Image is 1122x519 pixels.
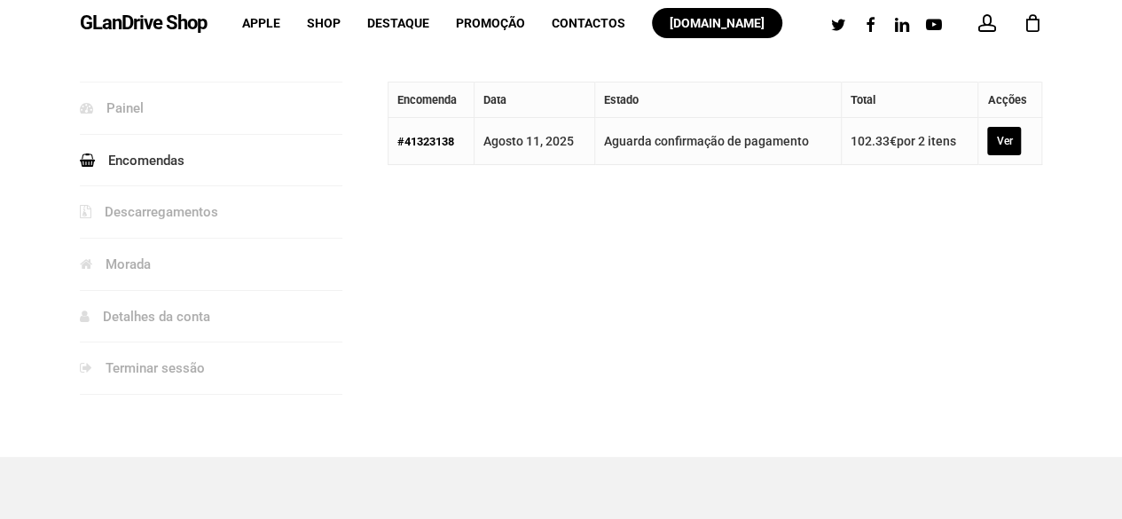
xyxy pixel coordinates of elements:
a: [DOMAIN_NAME] [652,17,782,29]
span: Data [483,93,506,106]
span: Acções [987,93,1026,106]
a: Shop [307,17,341,29]
td: por 2 itens [841,118,977,165]
span: Estado [604,93,639,106]
a: Destaque [367,17,429,29]
a: View order 41323138 [987,127,1021,155]
span: Destaque [367,16,429,30]
span: 102.33 [851,134,897,148]
span: Apple [242,16,280,30]
span: Contactos [552,16,625,30]
span: € [890,134,897,148]
a: Apple [242,17,280,29]
a: Encomendas [80,135,342,186]
a: Contactos [552,17,625,29]
a: Cart [1023,13,1042,33]
span: [DOMAIN_NAME] [670,16,765,30]
span: Total [851,93,875,106]
a: Detalhes da conta [80,291,342,342]
a: Promoção [456,17,525,29]
nav: Páginas de conta [80,82,369,421]
span: Promoção [456,16,525,30]
span: Shop [307,16,341,30]
time: Agosto 11, 2025 [483,134,574,148]
a: Descarregamentos [80,186,342,238]
a: View order number 41323138 [397,135,454,148]
a: Painel [80,83,342,134]
a: Morada [80,239,342,290]
span: Encomenda [397,93,457,106]
td: Aguarda confirmação de pagamento [594,118,841,165]
a: Terminar sessão [80,342,342,394]
a: GLanDrive Shop [80,13,207,33]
